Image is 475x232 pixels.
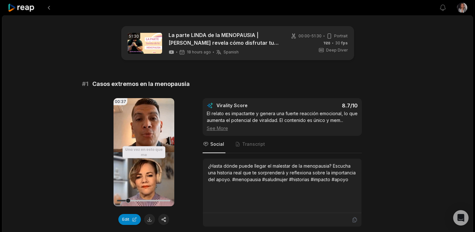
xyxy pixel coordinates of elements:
[208,162,356,183] div: ¿Hasta dónde puede llegar el malestar de la menopausia? Escucha una historia real que te sorprend...
[82,79,88,88] span: # 1
[207,110,358,132] div: El relato es impactante y genera una fuerte reacción emocional, lo que aumenta el potencial de vi...
[118,214,141,225] button: Edit
[335,40,348,46] span: 30
[453,210,469,226] div: Open Intercom Messenger
[203,136,362,153] nav: Tabs
[169,31,279,47] a: La parte LINDA de la MENOPAUSIA | [PERSON_NAME] revela cómo disfrutar tu sexualidad
[92,79,190,88] span: Casos extremos en la menopausia
[114,98,174,206] video: Your browser does not support mp4 format.
[187,50,211,55] span: 18 hours ago
[334,33,348,39] span: Portrait
[216,102,286,109] div: Virality Score
[288,102,358,109] div: 8.7 /10
[210,141,224,147] span: Social
[207,125,358,132] div: See More
[298,33,322,39] span: 00:00 - 51:30
[341,41,348,45] span: fps
[242,141,265,147] span: Transcript
[326,47,348,53] span: Deep Diver
[224,50,239,55] span: Spanish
